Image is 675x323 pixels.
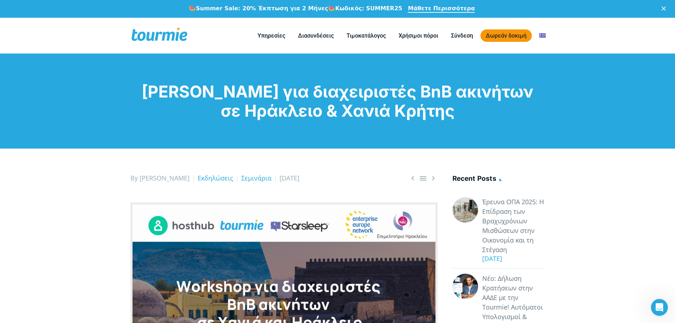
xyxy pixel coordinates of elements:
[341,31,391,40] a: Τιμοκατάλογος
[198,174,233,182] a: Εκδηλώσεις
[252,31,291,40] a: Υπηρεσίες
[409,174,417,183] a: 
[393,31,444,40] a: Χρήσιμοι πόροι
[408,5,475,13] a: Μάθετε Περισσότερα
[189,5,402,12] div: 🍉 🍉
[280,174,299,182] span: [DATE]
[419,174,427,183] a: 
[429,174,438,183] a: 
[335,5,402,12] b: Κωδικός: SUMMER25
[446,31,478,40] a: Σύνδεση
[409,174,417,183] span: Previous post
[482,197,545,255] a: Έρευνα ΟΠΑ 2025: Η Επίδραση των Βραχυχρόνιων Μισθώσεων στην Οικονομία και τη Στέγαση
[429,174,438,183] span: Next post
[241,174,271,182] a: Σεμινάρια
[452,173,545,185] h4: Recent posts
[130,174,190,182] span: By [PERSON_NAME]
[478,254,545,263] div: [DATE]
[130,82,545,120] h1: [PERSON_NAME] για διαχειριστές BnB ακινήτων σε Ηράκλειο & Χανιά Κρήτης
[480,29,532,42] a: Δωρεάν δοκιμή
[293,31,339,40] a: Διασυνδέσεις
[651,299,668,316] iframe: Intercom live chat
[662,6,669,11] div: Κλείσιμο
[196,5,328,12] b: Summer Sale: 20% Έκπτωση για 2 Μήνες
